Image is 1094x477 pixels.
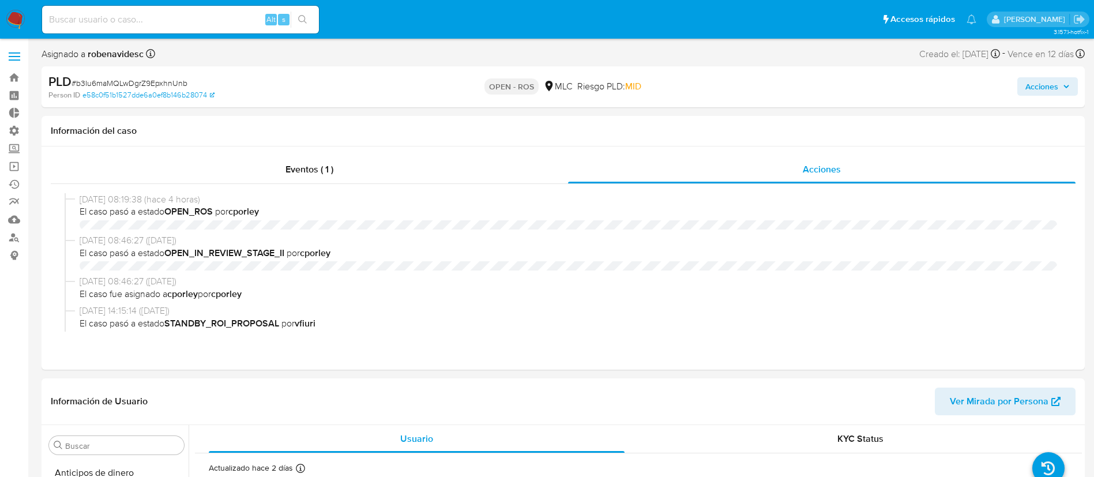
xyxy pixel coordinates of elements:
span: s [282,14,285,25]
span: Usuario [400,432,433,445]
span: Alt [266,14,276,25]
span: Accesos rápidos [890,13,955,25]
b: cporley [211,287,242,301]
span: El caso pasó a estado por [80,247,1057,260]
span: [DATE] 08:19:38 (hace 4 horas) [80,193,1057,206]
span: Ver Mirada por Persona [950,388,1048,415]
span: Acciones [803,163,841,176]
h1: Información de Usuario [51,396,148,407]
span: Asignado a [42,48,144,61]
button: Acciones [1017,77,1078,96]
b: cporley [300,246,330,260]
span: El caso fue asignado a por [80,288,1057,301]
b: OPEN_IN_REVIEW_STAGE_II [164,246,284,260]
h1: Información del caso [51,125,1076,137]
span: # b3Iu6maMQLwDgrZ9EpxhnUnb [72,77,187,89]
span: [DATE] 14:15:14 ([DATE]) [80,305,1057,317]
a: Salir [1073,13,1085,25]
b: PLD [48,72,72,91]
p: rociodaniela.benavidescatalan@mercadolibre.cl [1004,14,1069,25]
button: search-icon [291,12,314,28]
div: Creado el: [DATE] [919,46,1000,62]
b: STANDBY_ROI_PROPOSAL [164,317,279,330]
div: MLC [543,80,573,93]
span: MID [625,80,641,93]
span: El caso pasó a estado por [80,317,1057,330]
span: Acciones [1025,77,1058,96]
p: Actualizado hace 2 días [209,463,293,474]
input: Buscar [65,441,179,451]
span: - [1002,46,1005,62]
span: El caso pasó a estado por [80,205,1057,218]
span: Riesgo PLD: [577,80,641,93]
a: e58c0f51b1527dde6a0ef8b146b28074 [82,90,215,100]
span: [DATE] 08:46:27 ([DATE]) [80,234,1057,247]
b: vfiuri [295,317,315,330]
b: cporley [167,287,198,301]
a: Notificaciones [967,14,976,24]
span: [DATE] 08:46:27 ([DATE]) [80,275,1057,288]
b: Person ID [48,90,80,100]
p: OPEN - ROS [484,78,539,95]
b: cporley [228,205,259,218]
span: KYC Status [837,432,884,445]
b: robenavidesc [85,47,144,61]
span: Eventos ( 1 ) [285,163,333,176]
button: Ver Mirada por Persona [935,388,1076,415]
button: Buscar [54,441,63,450]
b: OPEN_ROS [164,205,213,218]
input: Buscar usuario o caso... [42,12,319,27]
span: Vence en 12 días [1007,48,1074,61]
